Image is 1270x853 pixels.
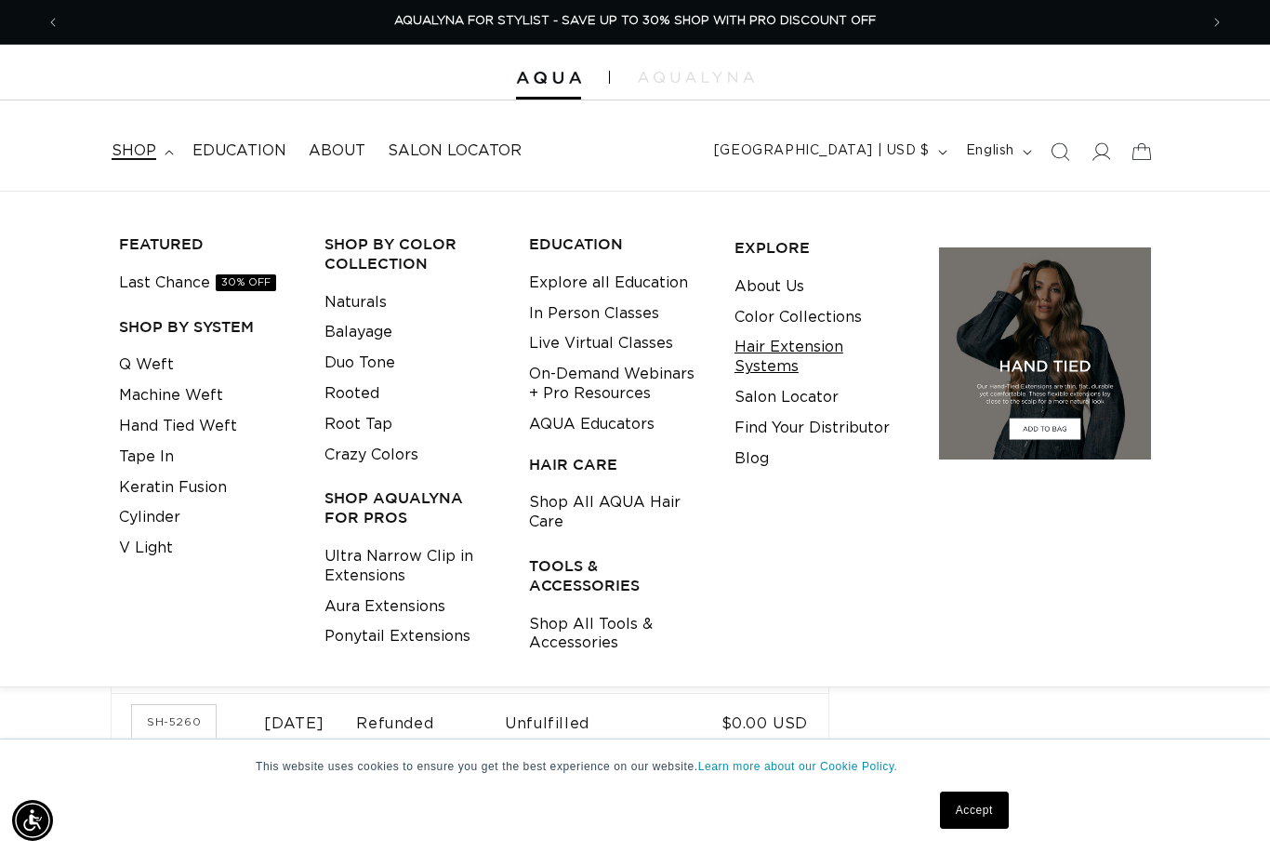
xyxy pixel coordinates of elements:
button: English [955,134,1039,169]
a: On-Demand Webinars + Pro Resources [529,359,706,409]
a: Q Weft [119,350,174,380]
td: Refunded [356,693,505,753]
a: Order number SH-5260 [132,705,216,739]
img: aqualyna.com [638,72,754,83]
a: Shop All Tools & Accessories [529,609,706,660]
h3: EDUCATION [529,234,706,254]
span: About [309,141,365,161]
td: Unfulfilled [505,693,683,753]
button: Next announcement [1197,5,1237,40]
a: Color Collections [734,302,862,333]
a: Tape In [119,442,174,473]
iframe: Chat Widget [1177,764,1270,853]
a: Aura Extensions [324,592,445,622]
a: Accept [940,792,1009,829]
a: Keratin Fusion [119,473,227,503]
a: Rooted [324,379,379,409]
h3: Shop by Color Collection [324,234,501,273]
a: About [298,130,377,172]
a: Last Chance30% OFF [119,268,276,299]
a: Learn more about our Cookie Policy. [698,760,898,773]
summary: Search [1039,131,1080,172]
a: Balayage [324,317,392,348]
time: [DATE] [264,716,324,731]
a: Cylinder [119,502,180,533]
span: shop [112,141,156,161]
h3: FEATURED [119,234,296,254]
a: Hand Tied Weft [119,411,237,442]
span: Education [192,141,286,161]
h3: EXPLORE [734,238,911,258]
a: Ponytail Extensions [324,621,470,652]
a: Crazy Colors [324,440,418,471]
a: Duo Tone [324,348,395,379]
a: Shop All AQUA Hair Care [529,487,706,538]
a: Root Tap [324,409,392,440]
a: Hair Extension Systems [734,332,911,382]
a: About Us [734,272,804,302]
a: Education [181,130,298,172]
span: [GEOGRAPHIC_DATA] | USD $ [714,141,930,161]
a: Salon Locator [377,130,533,172]
h3: HAIR CARE [529,455,706,474]
span: Salon Locator [388,141,522,161]
a: AQUA Educators [529,409,655,440]
a: Blog [734,444,769,474]
a: Naturals [324,287,387,318]
a: Live Virtual Classes [529,328,673,359]
img: Aqua Hair Extensions [516,72,581,85]
span: English [966,141,1014,161]
h3: Shop AquaLyna for Pros [324,488,501,527]
h3: TOOLS & ACCESSORIES [529,556,706,595]
button: [GEOGRAPHIC_DATA] | USD $ [703,134,955,169]
summary: shop [100,130,181,172]
a: Explore all Education [529,268,688,299]
td: $0.00 USD [683,693,828,753]
span: 30% OFF [216,274,276,291]
button: Previous announcement [33,5,73,40]
p: This website uses cookies to ensure you get the best experience on our website. [256,758,1014,775]
a: Ultra Narrow Clip in Extensions [324,541,501,592]
a: V Light [119,533,173,564]
h3: SHOP BY SYSTEM [119,317,296,337]
a: Salon Locator [734,382,839,413]
a: In Person Classes [529,299,659,329]
a: Find Your Distributor [734,413,890,444]
a: Machine Weft [119,380,223,411]
div: Accessibility Menu [12,800,53,841]
span: AQUALYNA FOR STYLIST - SAVE UP TO 30% SHOP WITH PRO DISCOUNT OFF [394,15,876,27]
